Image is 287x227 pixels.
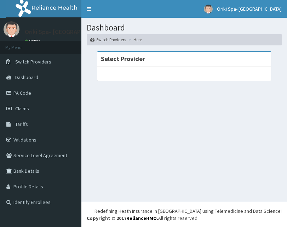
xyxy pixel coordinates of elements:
strong: Copyright © 2017 . [87,215,158,221]
li: Here [127,37,142,43]
img: User Image [4,21,19,37]
span: Oriki Spa- [GEOGRAPHIC_DATA] [217,6,282,12]
a: RelianceHMO [126,215,157,221]
span: Dashboard [15,74,38,81]
span: Switch Providers [15,59,51,65]
a: Online [25,39,42,44]
span: Claims [15,105,29,112]
footer: All rights reserved. [81,202,287,227]
a: Switch Providers [90,37,126,43]
span: Tariffs [15,121,28,127]
img: User Image [204,5,213,13]
strong: Select Provider [101,55,145,63]
p: Oriki Spa- [GEOGRAPHIC_DATA] [25,29,111,35]
div: Redefining Heath Insurance in [GEOGRAPHIC_DATA] using Telemedicine and Data Science! [94,207,282,215]
h1: Dashboard [87,23,282,32]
